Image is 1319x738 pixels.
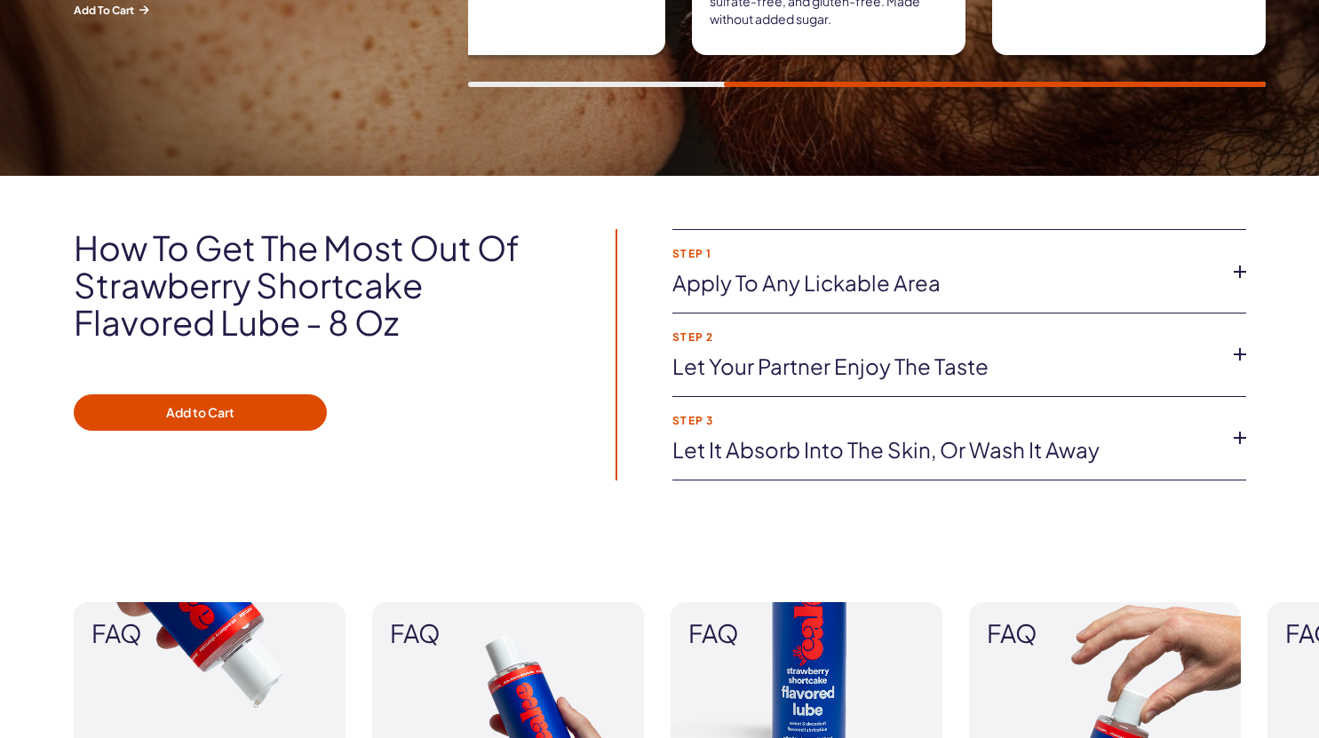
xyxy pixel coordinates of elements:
button: Add to Cart [74,394,327,432]
span: FAQ [91,620,328,647]
span: FAQ [390,620,626,647]
a: Let your partner enjoy the taste [672,352,1218,382]
strong: STEP 1 [672,248,1218,259]
h2: How to get the most out of Strawberry Shortcake Flavored Lube - 8 oz [74,229,566,340]
strong: STEP 2 [672,331,1218,343]
strong: STEP 3 [672,415,1218,426]
a: Let it absorb into the skin, or wash it away [672,435,1218,465]
span: Add to Cart [74,3,393,18]
span: FAQ [987,620,1223,647]
span: FAQ [688,620,925,647]
a: Apply to any lickable area [672,268,1218,298]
